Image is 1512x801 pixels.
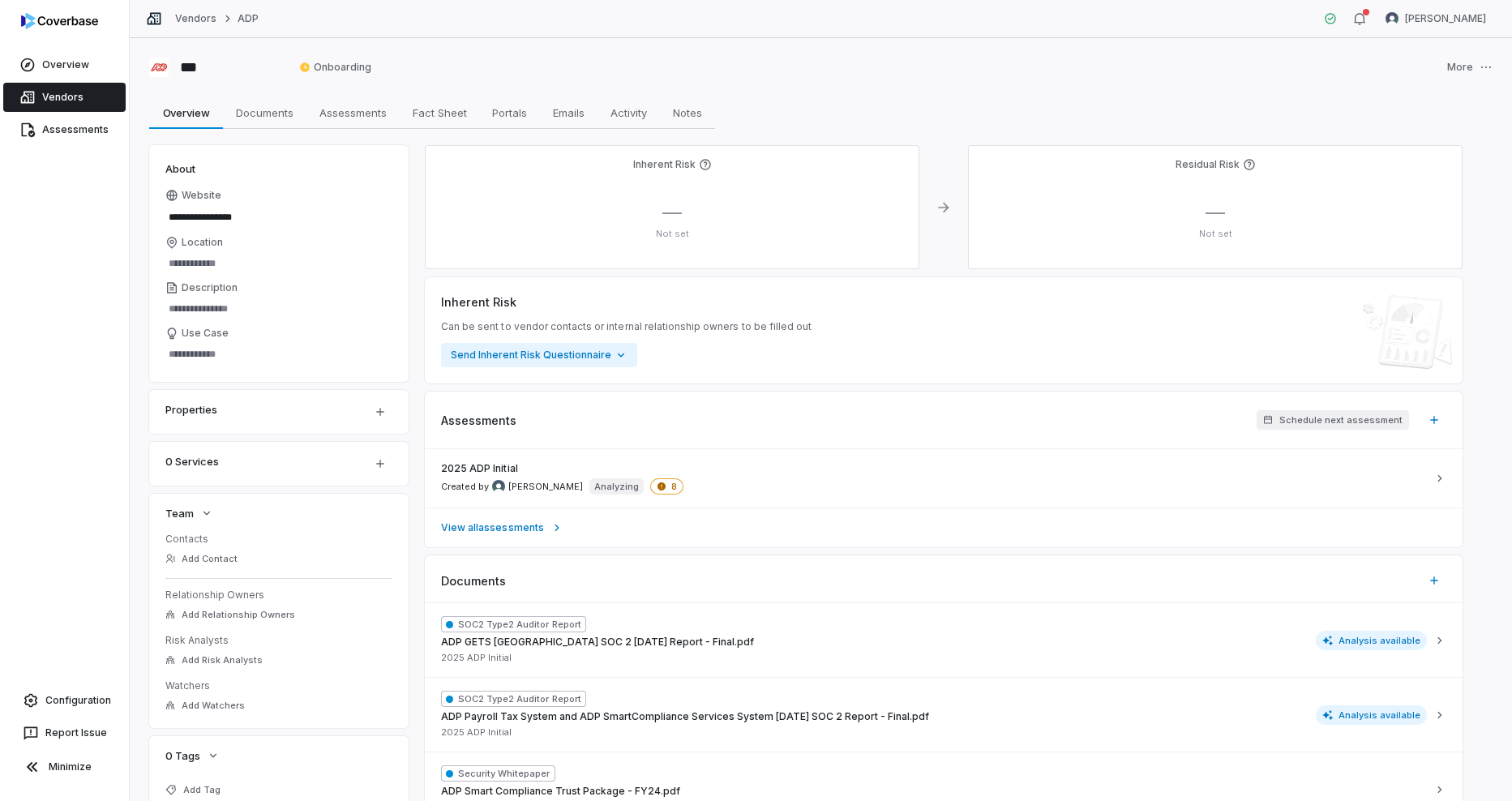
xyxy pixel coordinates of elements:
span: Location [182,236,223,249]
a: View allassessments [425,508,1463,547]
img: Emad Nabbus avatar [1386,12,1398,25]
span: Add Tag [183,784,221,796]
dt: Watchers [165,679,392,692]
dt: Relationship Owners [165,589,392,602]
textarea: Use Case [165,343,392,366]
span: SOC2 Type2 Auditor Report [441,616,586,632]
textarea: Description [165,298,392,320]
button: Send Inherent Risk Questionnaire [441,343,637,367]
a: Vendors [3,83,126,112]
span: Documents [441,572,506,589]
span: Notes [666,102,709,123]
a: Vendors [175,12,216,25]
span: Add Relationship Owners [182,609,295,621]
a: 2025 ADP InitialCreated by Jonathan Lee avatar[PERSON_NAME]Analyzing8 [425,449,1463,508]
span: ADP GETS [GEOGRAPHIC_DATA] SOC 2 [DATE] Report - Final.pdf [441,636,754,649]
span: Description [182,281,238,294]
span: Emails [546,102,591,123]
span: Analysis available [1316,705,1428,725]
h4: Inherent Risk [633,158,696,171]
span: Activity [604,102,653,123]
p: Not set [981,228,1450,240]
button: Team [161,499,218,528]
span: 0 Tags [165,748,200,763]
span: ADP Payroll Tax System and ADP SmartCompliance Services System [DATE] SOC 2 Report - Final.pdf [441,710,929,723]
span: View all assessments [441,521,544,534]
a: Overview [3,50,126,79]
span: Add Risk Analysts [182,654,263,666]
span: Portals [486,102,533,123]
button: More [1442,50,1497,84]
p: Not set [438,228,906,240]
dt: Risk Analysts [165,634,392,647]
span: — [1206,200,1225,224]
button: 0 Tags [161,741,225,770]
button: Minimize [6,751,122,783]
button: Emad Nabbus avatar[PERSON_NAME] [1376,6,1496,31]
h4: Residual Risk [1176,158,1240,171]
span: Analysis available [1316,631,1428,650]
span: ADP Smart Compliance Trust Package - FY24.pdf [441,785,680,798]
p: Analyzing [594,480,639,493]
span: Fact Sheet [406,102,473,123]
span: Schedule next assessment [1279,414,1403,426]
input: Location [165,252,392,275]
span: 2025 ADP Initial [441,652,512,664]
input: Website [165,206,365,229]
span: 2025 ADP Initial [441,726,512,739]
span: Inherent Risk [441,293,516,311]
span: Onboarding [299,61,371,74]
button: Schedule next assessment [1257,410,1409,430]
img: Jonathan Lee avatar [492,480,505,493]
a: ADP [238,12,259,25]
span: 8 [650,478,683,495]
button: Add Contact [161,544,242,573]
dt: Contacts [165,533,392,546]
span: Assessments [313,102,393,123]
span: Can be sent to vendor contacts or internal relationship owners to be filled out [441,320,812,333]
span: SOC2 Type2 Auditor Report [441,691,586,707]
button: SOC2 Type2 Auditor ReportADP GETS [GEOGRAPHIC_DATA] SOC 2 [DATE] Report - Final.pdf2025 ADP Initi... [425,603,1463,677]
span: Website [182,189,221,202]
span: About [165,161,195,176]
span: [PERSON_NAME] [508,481,583,493]
span: Team [165,506,194,520]
a: Configuration [6,686,122,715]
span: Assessments [441,412,516,429]
span: Add Watchers [182,700,245,712]
span: Use Case [182,327,229,340]
a: Assessments [3,115,126,144]
span: — [662,200,682,224]
span: Overview [156,102,216,123]
span: Created by [441,480,583,493]
span: Security Whitepaper [441,765,555,782]
span: 2025 ADP Initial [441,462,518,475]
img: logo-D7KZi-bG.svg [21,13,98,29]
span: [PERSON_NAME] [1405,12,1486,25]
button: Report Issue [6,718,122,747]
button: SOC2 Type2 Auditor ReportADP Payroll Tax System and ADP SmartCompliance Services System [DATE] SO... [425,677,1463,752]
span: Documents [229,102,300,123]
